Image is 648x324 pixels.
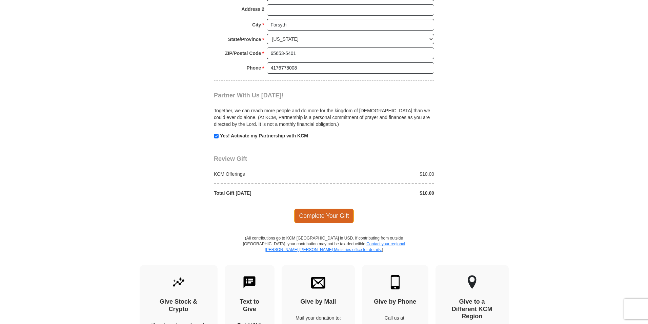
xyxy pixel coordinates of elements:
strong: Address 2 [241,4,264,14]
p: Call us at: [374,315,417,321]
div: $10.00 [324,190,438,196]
span: Complete Your Gift [294,209,354,223]
img: envelope.svg [311,275,325,289]
p: Together, we can reach more people and do more for the kingdom of [DEMOGRAPHIC_DATA] than we coul... [214,107,434,128]
h4: Give to a Different KCM Region [447,298,497,320]
strong: ZIP/Postal Code [225,49,261,58]
h4: Give by Mail [293,298,343,306]
strong: State/Province [228,35,261,44]
h4: Text to Give [237,298,263,313]
div: Total Gift [DATE] [210,190,324,196]
p: Mail your donation to: [293,315,343,321]
strong: City [252,20,261,30]
img: text-to-give.svg [242,275,257,289]
a: Contact your regional [PERSON_NAME] [PERSON_NAME] Ministries office for details. [265,242,405,252]
h4: Give by Phone [374,298,417,306]
strong: Phone [247,63,261,73]
h4: Give Stock & Crypto [151,298,206,313]
strong: Yes! Activate my Partnership with KCM [220,133,308,138]
img: mobile.svg [388,275,402,289]
img: other-region [467,275,477,289]
span: Partner With Us [DATE]! [214,92,284,99]
div: KCM Offerings [210,171,324,177]
span: Review Gift [214,155,247,162]
p: (All contributions go to KCM [GEOGRAPHIC_DATA] in USD. If contributing from outside [GEOGRAPHIC_D... [243,235,405,265]
img: give-by-stock.svg [171,275,186,289]
div: $10.00 [324,171,438,177]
